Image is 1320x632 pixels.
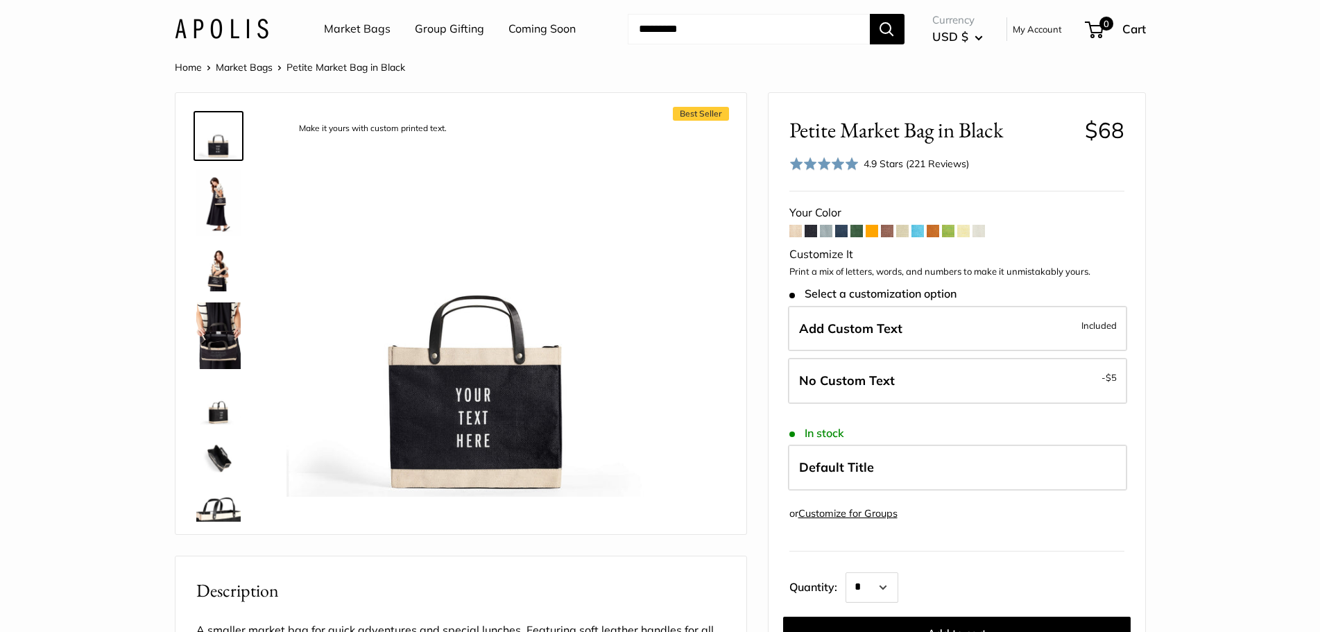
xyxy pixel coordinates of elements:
a: My Account [1013,21,1062,37]
button: Search [870,14,905,44]
span: Cart [1122,22,1146,36]
img: description_Make it yours with custom printed text. [286,114,669,497]
button: USD $ [932,26,983,48]
input: Search... [628,14,870,44]
span: - [1102,369,1117,386]
a: Petite Market Bag in Black [194,300,243,372]
span: Best Seller [673,107,729,121]
a: Home [175,61,202,74]
div: 4.9 Stars (221 Reviews) [789,154,970,174]
a: Petite Market Bag in Black [194,377,243,427]
span: Add Custom Text [799,321,902,336]
img: description_Spacious inner area with room for everything. [196,436,241,480]
img: description_Super soft leather handles. [196,491,241,536]
span: 0 [1099,17,1113,31]
a: Petite Market Bag in Black [194,244,243,294]
div: Your Color [789,203,1124,223]
span: No Custom Text [799,373,895,388]
span: $5 [1106,372,1117,383]
a: Group Gifting [415,19,484,40]
img: Petite Market Bag in Black [196,380,241,425]
a: 0 Cart [1086,18,1146,40]
img: Petite Market Bag in Black [196,247,241,291]
label: Leave Blank [788,358,1127,404]
a: Market Bags [324,19,391,40]
div: Customize It [789,244,1124,265]
div: 4.9 Stars (221 Reviews) [864,156,969,171]
nav: Breadcrumb [175,58,405,76]
span: $68 [1085,117,1124,144]
img: description_Make it yours with custom printed text. [196,114,241,158]
a: description_Make it yours with custom printed text. [194,111,243,161]
label: Quantity: [789,568,846,603]
span: Petite Market Bag in Black [286,61,405,74]
span: Included [1081,317,1117,334]
h2: Description [196,577,726,604]
span: USD $ [932,29,968,44]
div: or [789,504,898,523]
a: Petite Market Bag in Black [194,166,243,239]
p: Print a mix of letters, words, and numbers to make it unmistakably yours. [789,265,1124,279]
img: Apolis [175,19,268,39]
img: Petite Market Bag in Black [196,302,241,369]
a: description_Spacious inner area with room for everything. [194,433,243,483]
span: Currency [932,10,983,30]
span: Petite Market Bag in Black [789,117,1074,143]
label: Default Title [788,445,1127,490]
span: Select a customization option [789,287,957,300]
a: Customize for Groups [798,507,898,520]
span: In stock [789,427,844,440]
a: Coming Soon [508,19,576,40]
span: Default Title [799,459,874,475]
div: Make it yours with custom printed text. [292,119,454,138]
label: Add Custom Text [788,306,1127,352]
a: description_Super soft leather handles. [194,488,243,538]
a: Market Bags [216,61,273,74]
img: Petite Market Bag in Black [196,169,241,236]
